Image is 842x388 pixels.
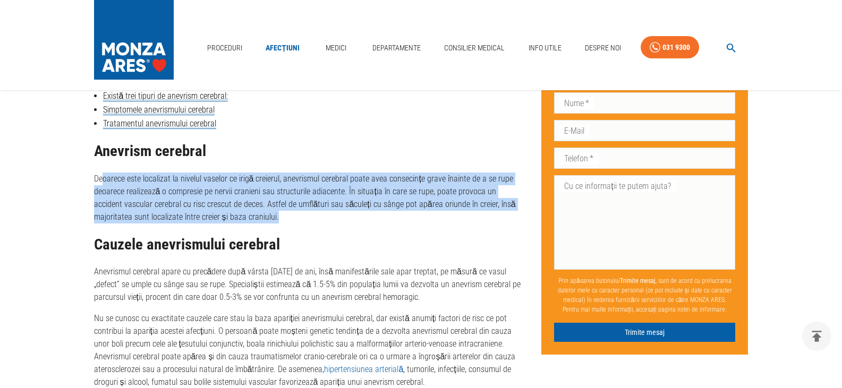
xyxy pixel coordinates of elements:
[94,173,525,223] p: Deoarece este localizat la nivelul vaselor ce irigă creierul, anevrismul cerebral poate avea cons...
[524,37,566,59] a: Info Utile
[94,143,525,160] h2: Anevrism cerebral
[324,364,403,374] a: hipertensiunea arterială
[261,37,304,59] a: Afecțiuni
[662,41,690,54] div: 031 9300
[802,322,831,351] button: delete
[94,236,525,253] h2: Cauzele anevrismului cerebral
[368,37,425,59] a: Departamente
[641,36,699,59] a: 031 9300
[554,272,735,318] p: Prin apăsarea butonului , sunt de acord cu prelucrarea datelor mele cu caracter personal (ce pot ...
[554,323,735,342] button: Trimite mesaj
[319,37,353,59] a: Medici
[203,37,246,59] a: Proceduri
[94,265,525,304] p: Anevrismul cerebral apare cu precădere după vârsta [DATE] de ani, însă manifestările sale apar tr...
[581,37,625,59] a: Despre Noi
[103,91,228,101] a: Există trei tipuri de anevrism cerebral:
[103,105,215,115] a: Simptomele anevrismului cerebral
[620,277,656,284] b: Trimite mesaj
[103,118,216,129] a: Tratamentul anevrismului cerebral
[440,37,509,59] a: Consilier Medical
